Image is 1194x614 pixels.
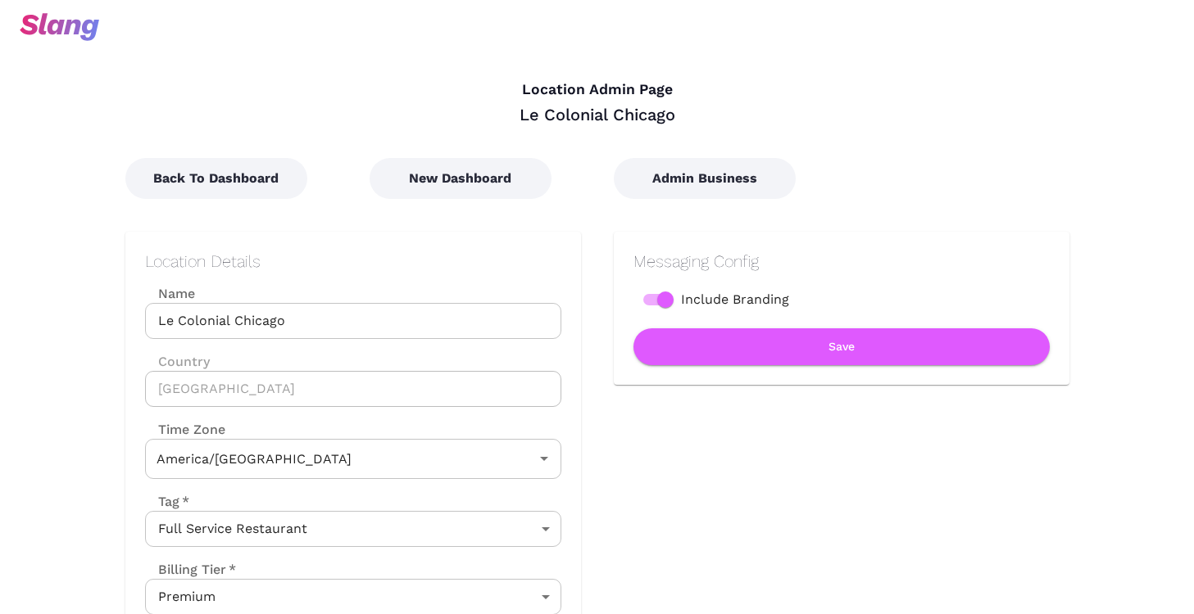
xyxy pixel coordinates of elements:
button: Open [533,447,556,470]
h4: Location Admin Page [125,81,1069,99]
h2: Location Details [145,251,561,271]
a: Admin Business [614,170,796,186]
span: Include Branding [681,290,789,309]
div: Full Service Restaurant [145,511,561,547]
label: Tag [145,492,189,511]
button: New Dashboard [370,158,552,199]
label: Country [145,352,561,371]
a: Back To Dashboard [125,170,307,186]
h2: Messaging Config [633,251,1050,271]
img: svg+xml;base64,PHN2ZyB3aWR0aD0iOTciIGhlaWdodD0iMzQiIHZpZXdCb3g9IjAgMCA5NyAzNCIgZmlsbD0ibm9uZSIgeG... [20,13,99,41]
button: Back To Dashboard [125,158,307,199]
label: Billing Tier [145,560,236,579]
label: Time Zone [145,420,561,439]
div: Le Colonial Chicago [125,104,1069,125]
button: Save [633,328,1050,365]
a: New Dashboard [370,170,552,186]
label: Name [145,284,561,303]
button: Admin Business [614,158,796,199]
